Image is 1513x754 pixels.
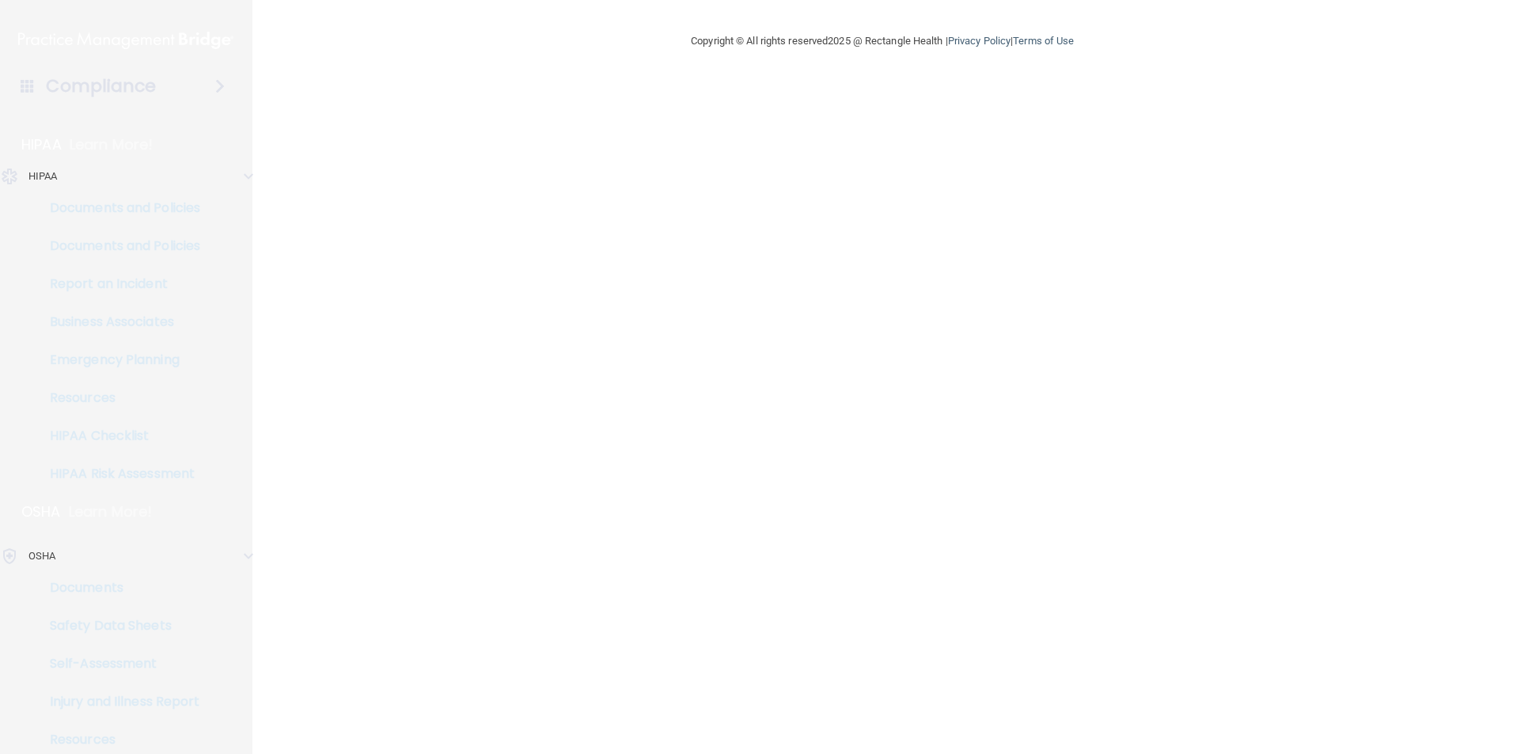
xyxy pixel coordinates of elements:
[28,167,58,186] p: HIPAA
[10,732,226,748] p: Resources
[10,618,226,634] p: Safety Data Sheets
[70,135,154,154] p: Learn More!
[10,314,226,330] p: Business Associates
[10,352,226,368] p: Emergency Planning
[10,466,226,482] p: HIPAA Risk Assessment
[593,16,1171,66] div: Copyright © All rights reserved 2025 @ Rectangle Health | |
[948,35,1011,47] a: Privacy Policy
[1013,35,1074,47] a: Terms of Use
[10,656,226,672] p: Self-Assessment
[18,25,233,56] img: PMB logo
[10,580,226,596] p: Documents
[28,547,55,566] p: OSHA
[10,276,226,292] p: Report an Incident
[10,238,226,254] p: Documents and Policies
[10,428,226,444] p: HIPAA Checklist
[21,135,62,154] p: HIPAA
[10,200,226,216] p: Documents and Policies
[21,502,61,521] p: OSHA
[69,502,153,521] p: Learn More!
[10,694,226,710] p: Injury and Illness Report
[46,75,156,97] h4: Compliance
[10,390,226,406] p: Resources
